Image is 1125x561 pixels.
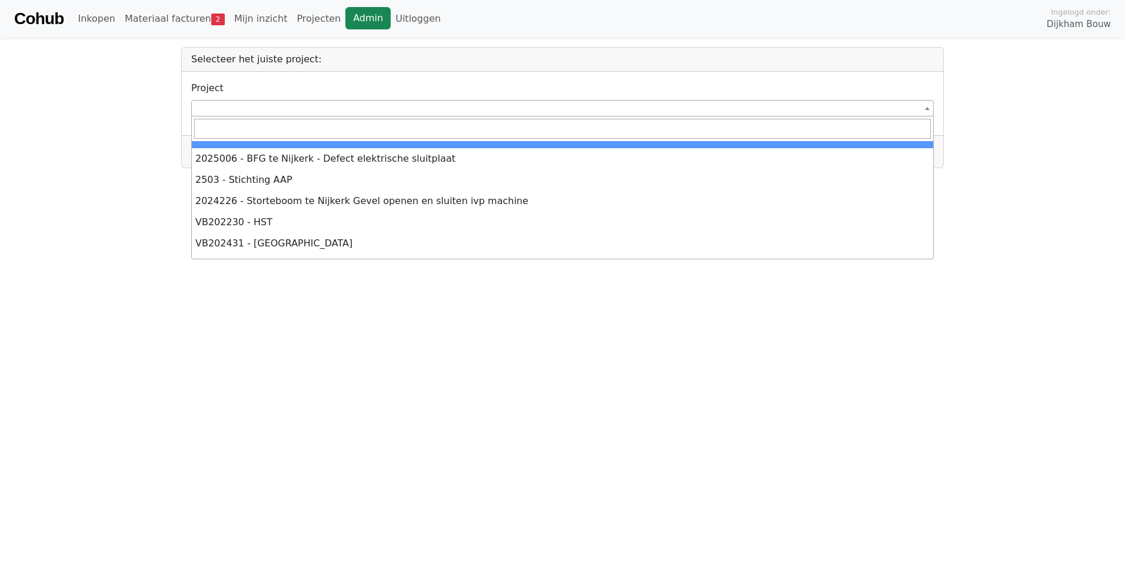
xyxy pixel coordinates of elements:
li: 2025006 - BFG te Nijkerk - Defect elektrische sluitplaat [192,148,933,169]
label: Project [191,81,224,95]
li: VB202431 - [GEOGRAPHIC_DATA] [192,233,933,254]
a: Admin [345,7,391,29]
a: Uitloggen [391,7,445,31]
li: 2401 - Groenland Kip Bodegraven [192,254,933,275]
span: Dijkham Bouw [1047,18,1111,31]
a: Mijn inzicht [229,7,292,31]
a: Projecten [292,7,345,31]
li: 2503 - Stichting AAP [192,169,933,191]
li: 2024226 - Storteboom te Nijkerk Gevel openen en sluiten ivp machine [192,191,933,212]
div: Selecteer het juiste project: [182,48,943,72]
a: Materiaal facturen2 [120,7,229,31]
span: Ingelogd onder: [1051,6,1111,18]
a: Cohub [14,5,64,33]
a: Inkopen [73,7,119,31]
span: 2 [211,14,225,25]
li: VB202230 - HST [192,212,933,233]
